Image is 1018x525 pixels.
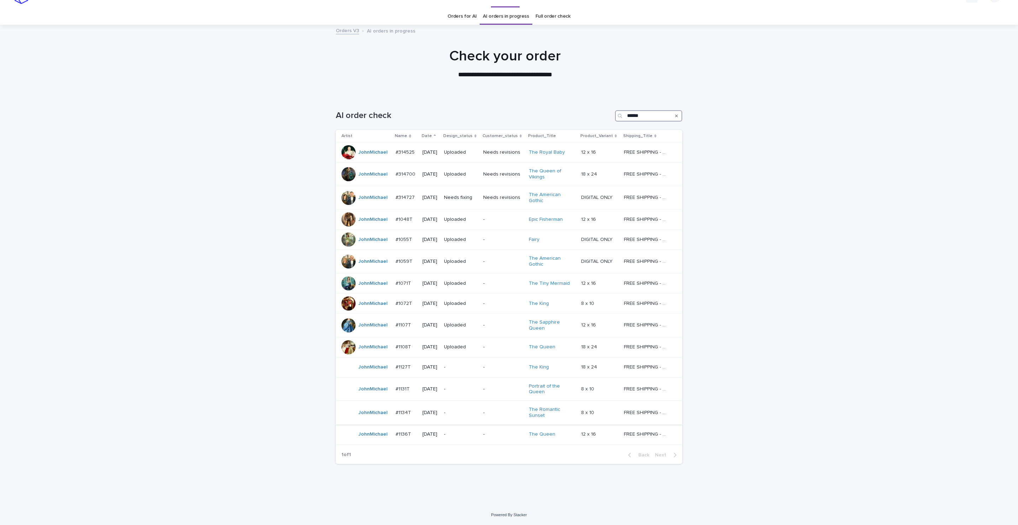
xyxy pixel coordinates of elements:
[529,407,573,419] a: The Romantic Sunset
[444,410,478,416] p: -
[396,257,414,265] p: #1059T
[422,431,438,437] p: [DATE]
[624,148,669,155] p: FREE SHIPPING - preview in 1-2 business days, after your approval delivery will take 5-10 b.d.
[580,132,613,140] p: Product_Variant
[624,215,669,223] p: FREE SHIPPING - preview in 1-2 business days, after your approval delivery will take 5-10 b.d.
[422,171,438,177] p: [DATE]
[624,408,669,416] p: FREE SHIPPING - preview in 1-2 business days, after your approval delivery will take 5-10 b.d.
[422,149,438,155] p: [DATE]
[358,195,387,201] a: JohnMichael
[624,385,669,392] p: FREE SHIPPING - preview in 1-2 business days, after your approval delivery will take 5-10 b.d.
[358,281,387,287] a: JohnMichael
[336,401,682,425] tr: JohnMichael #1134T#1134T [DATE]--The Romantic Sunset 8 x 108 x 10 FREE SHIPPING - preview in 1-2 ...
[444,301,478,307] p: Uploaded
[483,217,523,223] p: -
[624,257,669,265] p: FREE SHIPPING - preview in 1-2 business days, after your approval delivery will take 5-10 b.d.
[422,364,438,370] p: [DATE]
[396,430,413,437] p: #1136T
[624,170,669,177] p: FREE SHIPPING - preview in 1-2 business days, after your approval delivery will take 5-10 b.d.
[358,410,387,416] a: JohnMichael
[483,259,523,265] p: -
[336,163,682,186] tr: JohnMichael #314700#314700 [DATE]UploadedNeeds revisionsThe Queen of Vikings 18 x 2418 x 24 FREE ...
[529,319,573,331] a: The Sapphire Queen
[483,195,523,201] p: Needs revisions
[483,171,523,177] p: Needs revisions
[529,149,565,155] a: The Royal Baby
[336,26,359,34] a: Orders V3
[336,111,612,121] h1: AI order check
[447,8,476,25] a: Orders for AI
[581,299,596,307] p: 8 x 10
[615,110,682,122] div: Search
[367,26,415,34] p: AI orders in progress
[358,171,387,177] a: JohnMichael
[358,237,387,243] a: JohnMichael
[341,132,352,140] p: Artist
[483,322,523,328] p: -
[358,431,387,437] a: JohnMichael
[483,149,523,155] p: Needs revisions
[336,424,682,444] tr: JohnMichael #1136T#1136T [DATE]--The Queen 12 x 1612 x 16 FREE SHIPPING - preview in 1-2 business...
[358,259,387,265] a: JohnMichael
[529,168,573,180] a: The Queen of Vikings
[483,364,523,370] p: -
[581,363,598,370] p: 18 x 24
[336,186,682,210] tr: JohnMichael #314727#314727 [DATE]Needs fixingNeeds revisionsThe American Gothic DIGITAL ONLYDIGIT...
[529,383,573,395] a: Portrait of the Queen
[624,193,669,201] p: FREE SHIPPING - preview in 1-2 business days, after your approval delivery will take 5-10 b.d.
[422,344,438,350] p: [DATE]
[336,250,682,273] tr: JohnMichael #1059T#1059T [DATE]Uploaded-The American Gothic DIGITAL ONLYDIGITAL ONLY FREE SHIPPIN...
[483,344,523,350] p: -
[422,259,438,265] p: [DATE]
[396,148,416,155] p: #314525
[422,132,432,140] p: Date
[336,446,357,464] p: 1 of 1
[358,364,387,370] a: JohnMichael
[444,344,478,350] p: Uploaded
[529,255,573,267] a: The American Gothic
[336,357,682,377] tr: JohnMichael #1127T#1127T [DATE]--The King 18 x 2418 x 24 FREE SHIPPING - preview in 1-2 business ...
[634,453,649,458] span: Back
[444,386,478,392] p: -
[491,513,527,517] a: Powered By Stacker
[396,343,413,350] p: #1108T
[396,279,413,287] p: #1071T
[444,171,478,177] p: Uploaded
[529,301,549,307] a: The King
[581,430,597,437] p: 12 x 16
[422,301,438,307] p: [DATE]
[422,217,438,223] p: [DATE]
[358,301,387,307] a: JohnMichael
[396,321,413,328] p: #1107T
[396,363,412,370] p: #1127T
[396,193,416,201] p: #314727
[483,237,523,243] p: -
[336,142,682,163] tr: JohnMichael #314525#314525 [DATE]UploadedNeeds revisionsThe Royal Baby 12 x 1612 x 16 FREE SHIPPI...
[652,452,682,458] button: Next
[624,321,669,328] p: FREE SHIPPING - preview in 1-2 business days, after your approval delivery will take 5-10 b.d.
[396,299,414,307] p: #1072T
[358,344,387,350] a: JohnMichael
[581,408,596,416] p: 8 x 10
[443,132,473,140] p: Design_status
[396,408,413,416] p: #1134T
[336,313,682,337] tr: JohnMichael #1107T#1107T [DATE]Uploaded-The Sapphire Queen 12 x 1612 x 16 FREE SHIPPING - preview...
[396,215,414,223] p: #1048T
[581,257,614,265] p: DIGITAL ONLY
[358,386,387,392] a: JohnMichael
[622,452,652,458] button: Back
[444,195,478,201] p: Needs fixing
[529,192,573,204] a: The American Gothic
[396,235,414,243] p: #1055T
[422,195,438,201] p: [DATE]
[444,431,478,437] p: -
[655,453,671,458] span: Next
[529,281,570,287] a: The Tiny Mermaid
[336,337,682,357] tr: JohnMichael #1108T#1108T [DATE]Uploaded-The Queen 18 x 2418 x 24 FREE SHIPPING - preview in 1-2 b...
[623,132,653,140] p: Shipping_Title
[358,149,387,155] a: JohnMichael
[482,132,518,140] p: Customer_status
[358,322,387,328] a: JohnMichael
[581,148,597,155] p: 12 x 16
[336,210,682,230] tr: JohnMichael #1048T#1048T [DATE]Uploaded-Epic Fisherman 12 x 1612 x 16 FREE SHIPPING - preview in ...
